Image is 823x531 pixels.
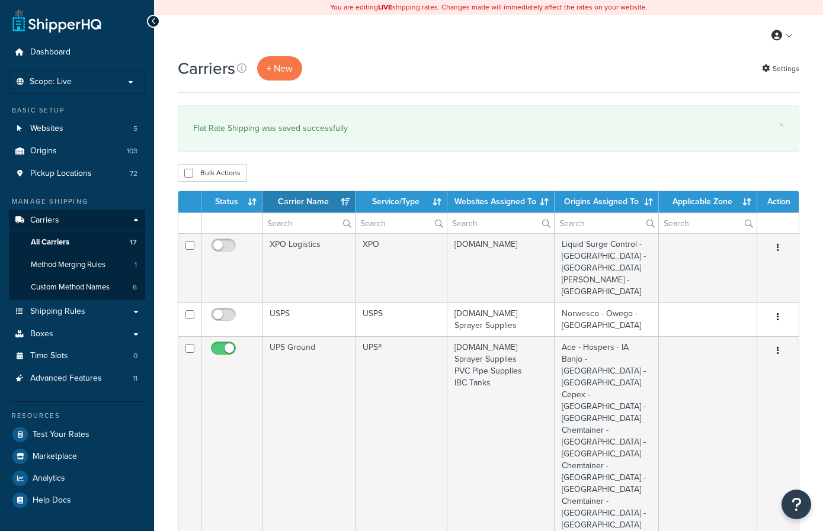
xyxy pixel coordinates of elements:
[659,191,757,213] th: Applicable Zone: activate to sort column ascending
[9,231,145,253] li: All Carriers
[9,118,145,140] a: Websites 5
[782,490,811,519] button: Open Resource Center
[9,424,145,445] a: Test Your Rates
[356,233,447,302] td: XPO
[9,210,145,231] a: Carriers
[31,237,69,247] span: All Carriers
[30,307,85,317] span: Shipping Rules
[30,215,59,226] span: Carriers
[30,374,102,384] span: Advanced Features
[133,351,137,361] span: 0
[9,163,145,185] a: Pickup Locations 72
[447,213,554,233] input: Search
[9,323,145,345] a: Boxes
[356,302,447,336] td: USPS
[130,237,137,247] span: 17
[9,276,145,298] li: Custom Method Names
[9,105,145,115] div: Basic Setup
[135,260,137,270] span: 1
[262,213,355,233] input: Search
[9,411,145,421] div: Resources
[31,282,110,292] span: Custom Method Names
[9,468,145,489] a: Analytics
[447,302,555,336] td: [DOMAIN_NAME] Sprayer Supplies
[779,120,784,130] a: ×
[257,56,302,81] button: + New
[33,430,89,440] span: Test Your Rates
[9,446,145,467] a: Marketplace
[555,213,658,233] input: Search
[30,124,63,134] span: Websites
[356,191,447,213] th: Service/Type: activate to sort column ascending
[33,452,77,462] span: Marketplace
[262,233,356,302] td: XPO Logistics
[262,302,356,336] td: USPS
[12,9,101,33] a: ShipperHQ Home
[447,233,555,302] td: [DOMAIN_NAME]
[9,231,145,253] a: All Carriers 17
[555,191,659,213] th: Origins Assigned To: activate to sort column ascending
[262,191,356,213] th: Carrier Name: activate to sort column ascending
[9,345,145,367] a: Time Slots 0
[9,368,145,390] li: Advanced Features
[178,164,247,182] button: Bulk Actions
[9,41,145,63] a: Dashboard
[9,301,145,323] a: Shipping Rules
[30,351,68,361] span: Time Slots
[201,191,262,213] th: Status: activate to sort column ascending
[30,47,71,57] span: Dashboard
[9,490,145,511] a: Help Docs
[447,191,555,213] th: Websites Assigned To: activate to sort column ascending
[9,345,145,367] li: Time Slots
[31,260,105,270] span: Method Merging Rules
[133,124,137,134] span: 5
[9,210,145,300] li: Carriers
[762,60,799,77] a: Settings
[356,213,447,233] input: Search
[9,254,145,276] li: Method Merging Rules
[659,213,757,233] input: Search
[9,140,145,162] a: Origins 103
[9,276,145,298] a: Custom Method Names 6
[9,118,145,140] li: Websites
[127,146,137,156] span: 103
[9,368,145,390] a: Advanced Features 11
[30,329,53,339] span: Boxes
[30,169,92,179] span: Pickup Locations
[378,2,392,12] b: LIVE
[33,474,65,484] span: Analytics
[133,374,137,384] span: 11
[178,57,235,80] h1: Carriers
[9,163,145,185] li: Pickup Locations
[757,191,799,213] th: Action
[555,302,659,336] td: Norwesco - Owego - [GEOGRAPHIC_DATA]
[9,197,145,207] div: Manage Shipping
[30,146,57,156] span: Origins
[9,140,145,162] li: Origins
[33,495,71,506] span: Help Docs
[193,120,784,137] div: Flat Rate Shipping was saved successfully
[9,254,145,276] a: Method Merging Rules 1
[130,169,137,179] span: 72
[555,233,659,302] td: Liquid Surge Control - [GEOGRAPHIC_DATA] - [GEOGRAPHIC_DATA] [PERSON_NAME] - [GEOGRAPHIC_DATA]
[30,77,72,87] span: Scope: Live
[133,282,137,292] span: 6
